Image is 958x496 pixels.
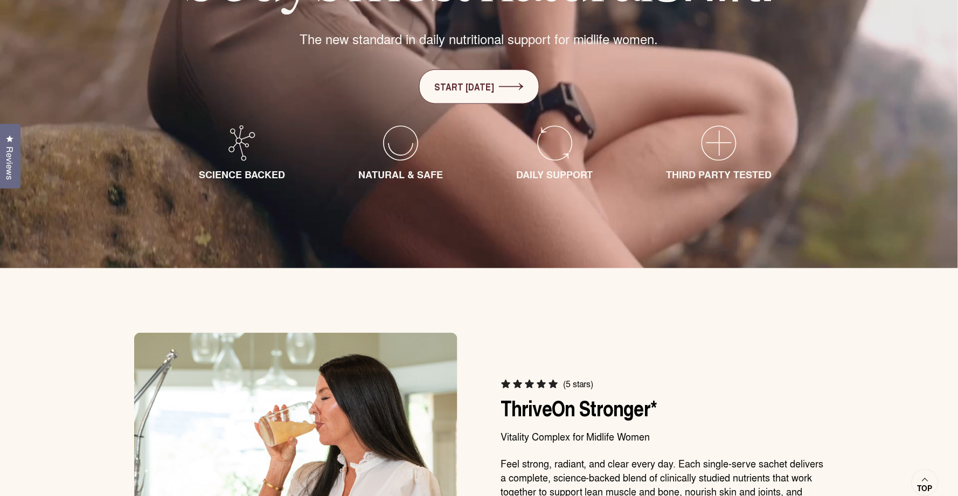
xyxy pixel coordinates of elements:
[516,167,593,181] span: DAILY SUPPORT
[419,69,539,104] a: START [DATE]
[199,167,285,181] span: SCIENCE BACKED
[667,167,772,181] span: THIRD PARTY TESTED
[918,484,933,493] span: Top
[563,379,594,390] span: (5 stars)
[501,393,657,424] a: ThriveOn Stronger*
[358,167,443,181] span: NATURAL & SAFE
[3,146,17,180] span: Reviews
[300,30,658,48] span: The new standard in daily nutritional support for midlife women.
[501,393,657,425] span: ThriveOn Stronger*
[501,430,824,444] p: Vitality Complex for Midlife Women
